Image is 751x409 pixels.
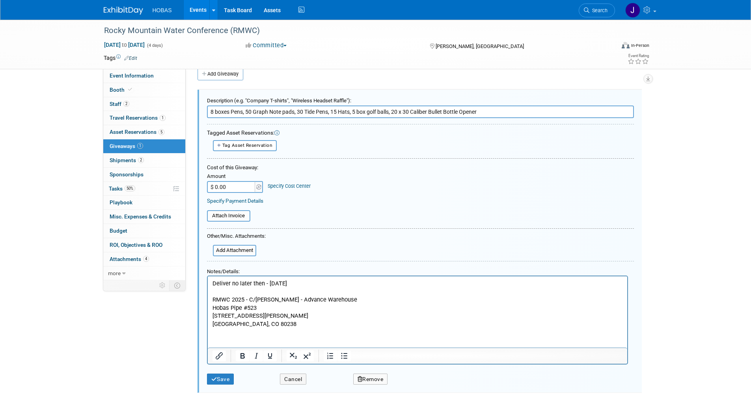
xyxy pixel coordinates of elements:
button: Remove [353,374,388,385]
span: more [108,270,121,276]
button: Committed [243,41,290,50]
a: Giveaways1 [103,139,185,153]
span: Booth [110,87,134,93]
a: Specify Cost Center [268,183,311,189]
a: Staff2 [103,97,185,111]
button: Cancel [280,374,306,385]
a: Asset Reservations5 [103,125,185,139]
span: Attachments [110,256,149,262]
div: Tagged Asset Reservations: [207,129,634,137]
a: Edit [124,56,137,61]
a: Add Giveaway [198,68,243,80]
button: Bold [236,350,249,361]
span: Asset Reservations [110,129,164,135]
span: [PERSON_NAME], [GEOGRAPHIC_DATA] [436,43,524,49]
span: Tasks [109,185,135,192]
img: Jamie Coe [625,3,640,18]
span: to [121,42,128,48]
span: Tag Asset Reservation [222,143,273,148]
button: Superscript [300,350,314,361]
a: more [103,266,185,280]
a: Sponsorships [103,168,185,181]
img: ExhibitDay [104,7,143,15]
span: Sponsorships [110,171,143,178]
a: Misc. Expenses & Credits [103,210,185,224]
img: Format-Inperson.png [622,42,630,48]
div: Cost of this Giveaway: [207,164,634,171]
span: Search [589,7,608,13]
span: Giveaways [110,143,143,149]
span: Staff [110,101,129,107]
button: Italic [250,350,263,361]
span: 2 [138,157,144,163]
a: Travel Reservations1 [103,111,185,125]
span: Shipments [110,157,144,163]
button: Numbered list [324,350,337,361]
span: 1 [160,115,166,121]
td: Personalize Event Tab Strip [156,280,170,291]
span: Event Information [110,72,154,79]
td: Tags [104,54,137,62]
span: HOBAS [153,7,172,13]
div: Amount [207,173,264,181]
a: Search [579,4,615,17]
span: 50% [125,185,135,191]
a: Tasks50% [103,182,185,196]
button: Save [207,374,234,385]
div: Event Format [568,41,650,53]
a: Specify Payment Details [207,198,263,204]
div: Notes/Details: [207,265,628,276]
div: Description (e.g. "Company T-shirts", "Wireless Headset Raffle"): [207,94,634,105]
span: 1 [137,143,143,149]
a: Attachments4 [103,252,185,266]
span: Playbook [110,199,132,205]
button: Insert/edit link [212,350,226,361]
span: Travel Reservations [110,115,166,121]
span: Budget [110,228,127,234]
button: Bullet list [337,350,351,361]
a: Budget [103,224,185,238]
div: Rocky Mountain Water Conference (RMWC) [101,24,603,38]
a: Playbook [103,196,185,209]
span: [DATE] [DATE] [104,41,145,48]
button: Tag Asset Reservation [213,140,277,151]
button: Subscript [287,350,300,361]
i: Booth reservation complete [128,87,132,92]
div: In-Person [631,43,649,48]
span: Misc. Expenses & Credits [110,213,171,220]
div: Event Rating [628,54,649,58]
span: 5 [158,129,164,135]
iframe: Rich Text Area [208,276,627,348]
span: ROI, Objectives & ROO [110,242,162,248]
a: Event Information [103,69,185,83]
td: Toggle Event Tabs [169,280,185,291]
a: ROI, Objectives & ROO [103,238,185,252]
span: 4 [143,256,149,262]
span: (4 days) [146,43,163,48]
span: 2 [123,101,129,107]
button: Underline [263,350,277,361]
a: Booth [103,83,185,97]
a: Shipments2 [103,154,185,167]
div: Other/Misc. Attachments: [207,233,266,242]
